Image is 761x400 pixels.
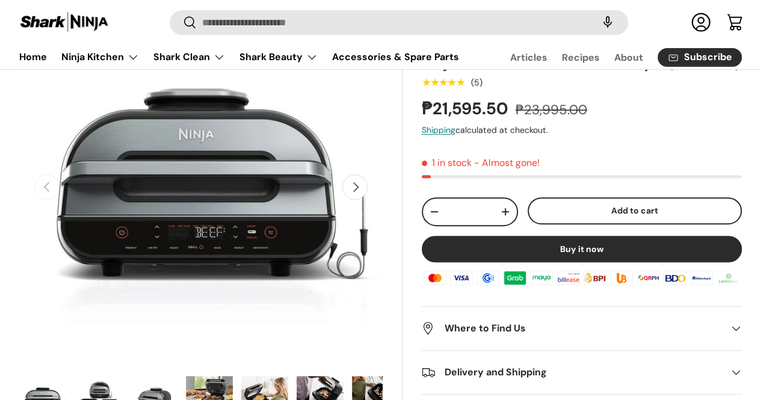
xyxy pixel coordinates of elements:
[422,76,464,88] span: ★★★★★
[562,46,600,69] a: Recipes
[475,268,501,286] img: gcash
[715,268,742,286] img: landbank
[502,268,528,286] img: grabpay
[422,365,722,380] h2: Delivery and Shipping
[19,45,459,69] nav: Primary
[146,45,232,69] summary: Shark Clean
[422,156,472,169] span: 1 in stock
[528,268,555,286] img: maya
[422,321,722,336] h2: Where to Find Us
[19,11,109,34] img: Shark Ninja Philippines
[19,45,47,69] a: Home
[528,197,742,224] button: Add to cart
[582,268,608,286] img: bpi
[422,124,742,137] div: calculated at checkout.
[232,45,325,69] summary: Shark Beauty
[662,268,688,286] img: bdo
[422,125,455,135] a: Shipping
[448,268,475,286] img: visa
[608,268,635,286] img: ubp
[555,268,581,286] img: billease
[516,101,587,118] s: ₱23,995.00
[684,53,732,63] span: Subscribe
[332,45,459,69] a: Accessories & Spare Parts
[422,268,448,286] img: master
[54,45,146,69] summary: Ninja Kitchen
[635,268,662,286] img: qrph
[510,46,547,69] a: Articles
[422,236,742,262] button: Buy it now
[588,10,627,36] speech-search-button: Search by voice
[688,268,715,286] img: metrobank
[422,351,742,394] summary: Delivery and Shipping
[481,45,742,69] nav: Secondary
[471,78,482,87] div: (5)
[422,97,511,120] strong: ₱21,595.50
[614,46,643,69] a: About
[474,156,540,169] p: - Almost gone!
[422,77,464,88] div: 5.0 out of 5.0 stars
[422,307,742,350] summary: Where to Find Us
[658,48,742,67] a: Subscribe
